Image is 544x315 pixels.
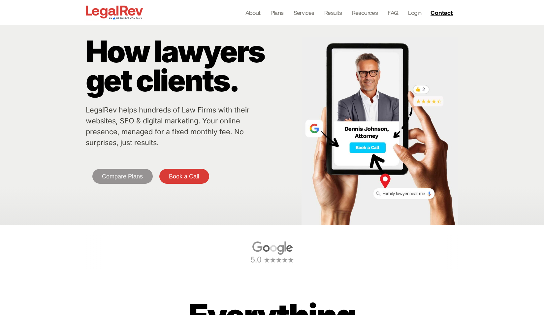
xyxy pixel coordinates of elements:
nav: Menu [245,8,422,17]
a: FAQ [388,8,398,17]
span: Compare Plans [102,173,143,179]
a: Resources [352,8,378,17]
a: Book a Call [159,169,209,184]
a: Plans [271,8,284,17]
a: Contact [428,7,457,18]
a: About [245,8,261,17]
div: 1 of 6 [84,235,460,269]
a: Login [408,8,421,17]
span: Book a Call [169,173,199,179]
p: How lawyers get clients. [86,37,298,95]
span: Contact [431,10,453,16]
a: LegalRev helps hundreds of Law Firms with their websites, SEO & digital marketing. Your online pr... [86,106,249,147]
a: Results [324,8,342,17]
a: Services [294,8,314,17]
div: Carousel [84,235,460,269]
a: Compare Plans [92,169,153,184]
